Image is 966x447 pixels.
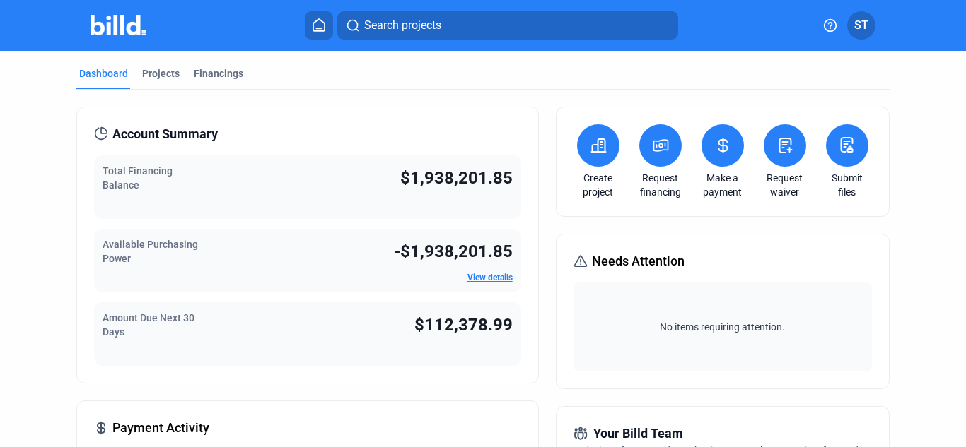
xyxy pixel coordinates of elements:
img: Billd Company Logo [91,15,146,35]
span: Total Financing Balance [103,165,173,191]
span: -$1,938,201.85 [394,242,513,261]
div: Projects [142,66,180,81]
span: Needs Attention [592,251,685,271]
span: No items requiring attention. [579,320,866,334]
a: Make a payment [698,171,747,199]
a: Request financing [636,171,685,199]
a: Request waiver [760,171,810,199]
a: View details [467,273,513,282]
div: Financings [194,66,243,81]
span: $1,938,201.85 [400,168,513,188]
button: Search projects [337,11,678,40]
span: Account Summary [112,124,218,144]
div: Dashboard [79,66,128,81]
span: Available Purchasing Power [103,239,198,264]
span: Your Billd Team [593,424,683,443]
a: Create project [574,171,623,199]
button: ST [847,11,875,40]
span: ST [854,17,868,34]
span: $112,378.99 [414,315,513,335]
a: Submit files [822,171,872,199]
span: Amount Due Next 30 Days [103,312,194,338]
span: Search projects [364,17,441,34]
span: Payment Activity [112,418,209,438]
